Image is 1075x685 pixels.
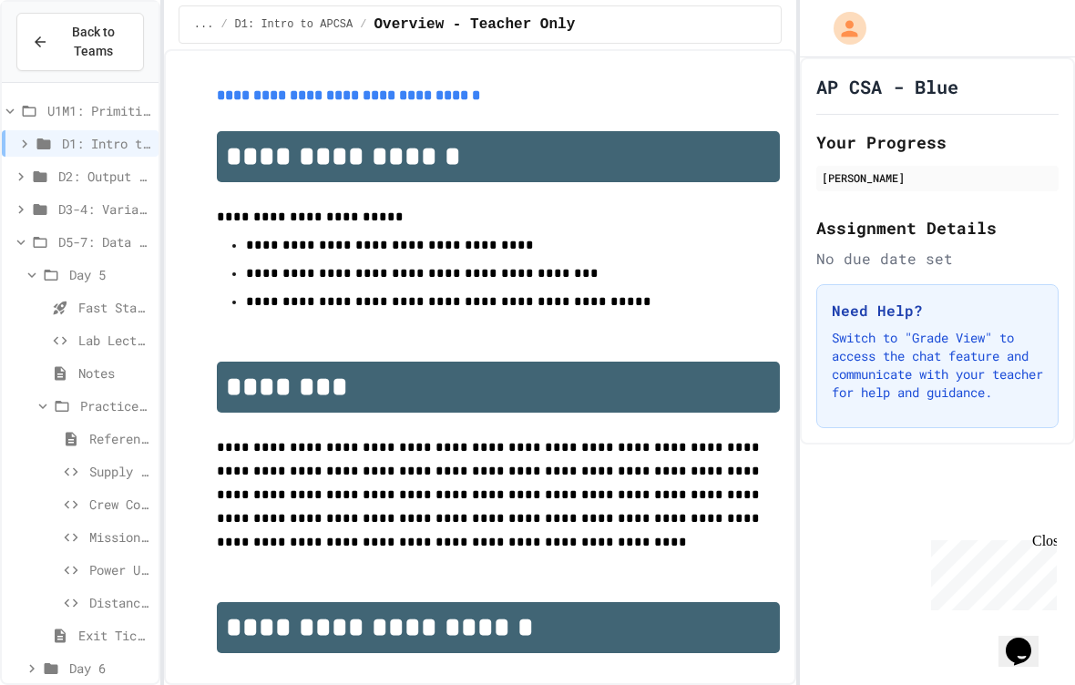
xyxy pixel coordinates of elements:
[89,527,151,547] span: Mission Timer
[59,23,128,61] span: Back to Teams
[816,215,1059,240] h2: Assignment Details
[7,7,126,116] div: Chat with us now!Close
[78,363,151,383] span: Notes
[78,298,151,317] span: Fast Start
[89,560,151,579] span: Power Usage
[374,14,575,36] span: Overview - Teacher Only
[69,265,151,284] span: Day 5
[194,17,214,32] span: ...
[16,13,144,71] button: Back to Teams
[89,462,151,481] span: Supply Counter
[89,429,151,448] span: Reference Link
[78,331,151,350] span: Lab Lecture
[69,659,151,678] span: Day 6
[58,232,151,251] span: D5-7: Data Types and Number Calculations
[62,134,151,153] span: D1: Intro to APCSA
[235,17,353,32] span: D1: Intro to APCSA
[360,17,366,32] span: /
[78,626,151,645] span: Exit Ticket
[47,101,151,120] span: U1M1: Primitives, Variables, Basic I/O
[58,199,151,219] span: D3-4: Variables and Input
[832,329,1043,402] p: Switch to "Grade View" to access the chat feature and communicate with your teacher for help and ...
[220,17,227,32] span: /
[814,7,871,49] div: My Account
[816,248,1059,270] div: No due date set
[816,74,958,99] h1: AP CSA - Blue
[816,129,1059,155] h2: Your Progress
[80,396,151,415] span: Practice (15 mins)
[89,593,151,612] span: Distance Calculator
[58,167,151,186] span: D2: Output and Compiling Code
[822,169,1053,186] div: [PERSON_NAME]
[89,495,151,514] span: Crew Counter
[924,533,1057,610] iframe: chat widget
[832,300,1043,322] h3: Need Help?
[998,612,1057,667] iframe: chat widget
